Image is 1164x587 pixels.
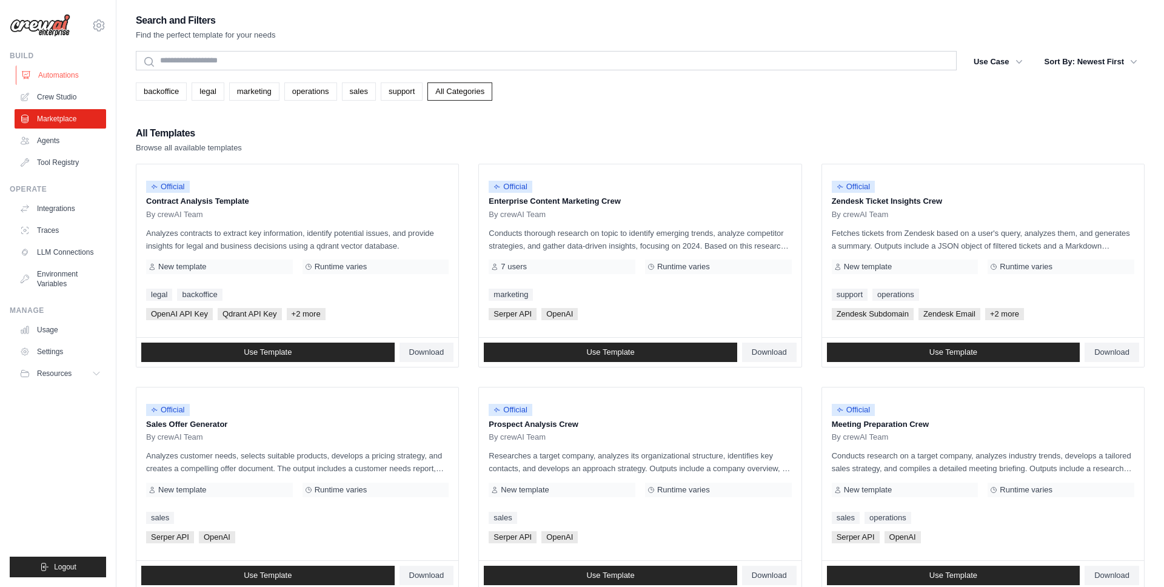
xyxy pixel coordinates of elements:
[1094,347,1129,357] span: Download
[1000,262,1052,272] span: Runtime varies
[489,531,537,543] span: Serper API
[929,347,977,357] span: Use Template
[832,418,1134,431] p: Meeting Preparation Crew
[541,308,578,320] span: OpenAI
[15,109,106,129] a: Marketplace
[400,566,454,585] a: Download
[10,51,106,61] div: Build
[832,227,1134,252] p: Fetches tickets from Zendesk based on a user's query, analyzes them, and generates a summary. Out...
[832,404,875,416] span: Official
[146,308,213,320] span: OpenAI API Key
[489,404,532,416] span: Official
[146,404,190,416] span: Official
[985,308,1024,320] span: +2 more
[146,195,449,207] p: Contract Analysis Template
[136,82,187,101] a: backoffice
[844,262,892,272] span: New template
[15,87,106,107] a: Crew Studio
[1037,51,1145,73] button: Sort By: Newest First
[929,571,977,580] span: Use Template
[146,449,449,475] p: Analyzes customer needs, selects suitable products, develops a pricing strategy, and creates a co...
[141,566,395,585] a: Use Template
[489,449,791,475] p: Researches a target company, analyzes its organizational structure, identifies key contacts, and ...
[229,82,279,101] a: marketing
[315,262,367,272] span: Runtime varies
[484,566,737,585] a: Use Template
[141,343,395,362] a: Use Template
[489,308,537,320] span: Serper API
[489,181,532,193] span: Official
[489,210,546,220] span: By crewAI Team
[1000,485,1052,495] span: Runtime varies
[586,347,634,357] span: Use Template
[827,343,1080,362] a: Use Template
[192,82,224,101] a: legal
[409,347,444,357] span: Download
[832,432,889,442] span: By crewAI Team
[15,243,106,262] a: LLM Connections
[966,51,1030,73] button: Use Case
[501,262,527,272] span: 7 users
[827,566,1080,585] a: Use Template
[742,343,797,362] a: Download
[484,343,737,362] a: Use Template
[146,289,172,301] a: legal
[342,82,376,101] a: sales
[136,29,276,41] p: Find the perfect template for your needs
[865,512,911,524] a: operations
[752,347,787,357] span: Download
[146,210,203,220] span: By crewAI Team
[489,289,533,301] a: marketing
[832,289,868,301] a: support
[1094,571,1129,580] span: Download
[1085,343,1139,362] a: Download
[218,308,282,320] span: Qdrant API Key
[136,12,276,29] h2: Search and Filters
[427,82,492,101] a: All Categories
[10,184,106,194] div: Operate
[1085,566,1139,585] a: Download
[146,418,449,431] p: Sales Offer Generator
[10,14,70,37] img: Logo
[872,289,919,301] a: operations
[284,82,337,101] a: operations
[832,210,889,220] span: By crewAI Team
[15,221,106,240] a: Traces
[15,199,106,218] a: Integrations
[10,306,106,315] div: Manage
[832,449,1134,475] p: Conducts research on a target company, analyzes industry trends, develops a tailored sales strate...
[489,512,517,524] a: sales
[10,557,106,577] button: Logout
[244,571,292,580] span: Use Template
[742,566,797,585] a: Download
[177,289,222,301] a: backoffice
[381,82,423,101] a: support
[400,343,454,362] a: Download
[244,347,292,357] span: Use Template
[501,485,549,495] span: New template
[489,195,791,207] p: Enterprise Content Marketing Crew
[287,308,326,320] span: +2 more
[146,181,190,193] span: Official
[37,369,72,378] span: Resources
[15,364,106,383] button: Resources
[489,432,546,442] span: By crewAI Team
[199,531,235,543] span: OpenAI
[918,308,980,320] span: Zendesk Email
[489,418,791,431] p: Prospect Analysis Crew
[832,195,1134,207] p: Zendesk Ticket Insights Crew
[885,531,921,543] span: OpenAI
[832,531,880,543] span: Serper API
[146,512,174,524] a: sales
[158,262,206,272] span: New template
[657,262,710,272] span: Runtime varies
[657,485,710,495] span: Runtime varies
[832,181,875,193] span: Official
[146,432,203,442] span: By crewAI Team
[158,485,206,495] span: New template
[541,531,578,543] span: OpenAI
[409,571,444,580] span: Download
[16,65,107,85] a: Automations
[489,227,791,252] p: Conducts thorough research on topic to identify emerging trends, analyze competitor strategies, a...
[136,142,242,154] p: Browse all available templates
